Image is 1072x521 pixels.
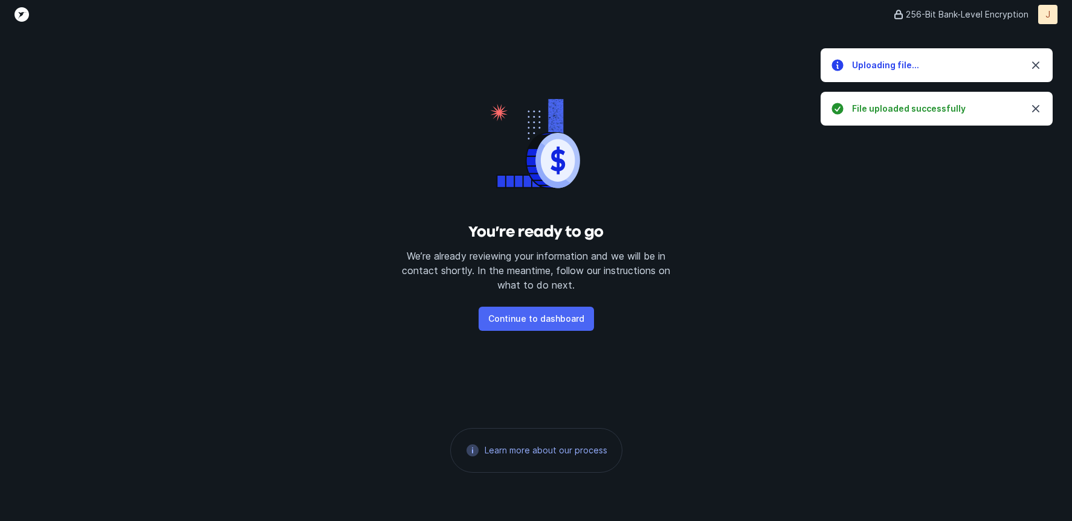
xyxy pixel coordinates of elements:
h5: Uploading file... [852,59,1019,71]
h5: File uploaded successfully [852,103,1019,115]
p: J [1045,8,1050,21]
button: J [1038,5,1057,24]
p: Continue to dashboard [488,312,584,326]
h3: You’re ready to go [401,222,671,241]
button: Continue to dashboard [479,307,594,331]
img: 21d95410f660ccd52279b82b2de59a72.svg [465,443,480,458]
a: Learn more about our process [485,444,607,456]
p: 256-Bit Bank-Level Encryption [906,8,1028,21]
p: We’re already reviewing your information and we will be in contact shortly. In the meantime, foll... [401,249,671,292]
